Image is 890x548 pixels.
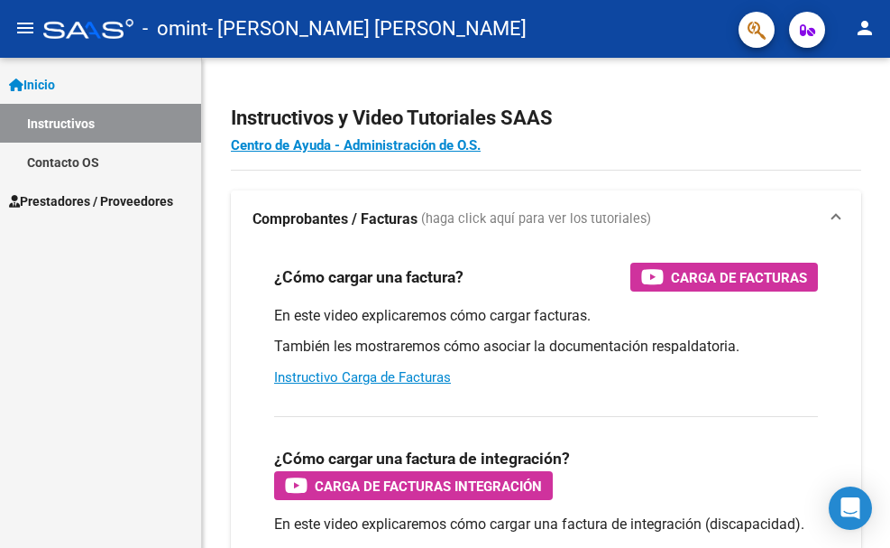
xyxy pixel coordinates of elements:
span: (haga click aquí para ver los tutoriales) [421,209,651,229]
button: Carga de Facturas Integración [274,471,553,500]
p: En este video explicaremos cómo cargar una factura de integración (discapacidad). [274,515,818,534]
p: También les mostraremos cómo asociar la documentación respaldatoria. [274,337,818,357]
strong: Comprobantes / Facturas [252,209,417,229]
span: Carga de Facturas Integración [315,475,542,497]
span: - [PERSON_NAME] [PERSON_NAME] [207,9,527,49]
h3: ¿Cómo cargar una factura de integración? [274,446,570,471]
button: Carga de Facturas [630,263,818,292]
span: - omint [142,9,207,49]
h3: ¿Cómo cargar una factura? [274,265,463,290]
h2: Instructivos y Video Tutoriales SAAS [231,101,861,135]
div: Open Intercom Messenger [829,487,872,530]
p: En este video explicaremos cómo cargar facturas. [274,306,818,326]
mat-icon: menu [14,17,36,39]
a: Centro de Ayuda - Administración de O.S. [231,137,481,153]
span: Carga de Facturas [671,266,807,289]
span: Inicio [9,75,55,95]
span: Prestadores / Proveedores [9,191,173,211]
mat-expansion-panel-header: Comprobantes / Facturas (haga click aquí para ver los tutoriales) [231,190,861,248]
a: Instructivo Carga de Facturas [274,369,451,385]
mat-icon: person [854,17,876,39]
